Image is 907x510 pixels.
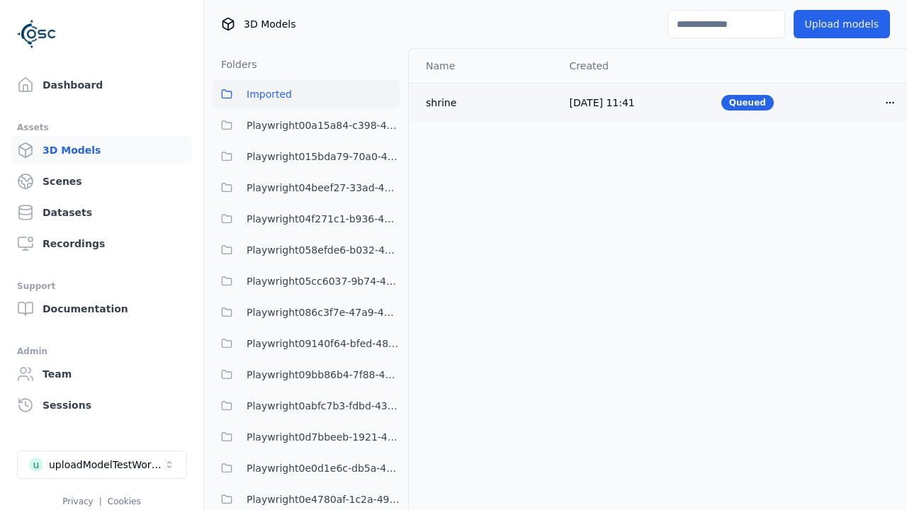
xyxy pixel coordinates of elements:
span: Playwright086c3f7e-47a9-4b40-930e-6daa73f464cc [247,304,400,321]
a: Dashboard [11,71,192,99]
span: Playwright00a15a84-c398-4ef4-9da8-38c036397b1e [247,117,400,134]
button: Playwright09bb86b4-7f88-4a8f-8ea8-a4c9412c995e [213,361,400,389]
h3: Folders [213,57,257,72]
a: Team [11,360,192,388]
span: Playwright09bb86b4-7f88-4a8f-8ea8-a4c9412c995e [247,366,400,383]
span: Playwright0e4780af-1c2a-492e-901c-6880da17528a [247,491,400,508]
a: Cookies [108,497,141,506]
button: Upload models [794,10,890,38]
div: uploadModelTestWorkspace [49,458,164,472]
a: Datasets [11,198,192,227]
img: Logo [17,14,57,54]
div: Admin [17,343,186,360]
span: Playwright0e0d1e6c-db5a-4244-b424-632341d2c1b4 [247,460,400,477]
a: Scenes [11,167,192,195]
div: Support [17,278,186,295]
span: Playwright04beef27-33ad-4b39-a7ba-e3ff045e7193 [247,179,400,196]
th: Created [558,49,710,83]
span: Playwright015bda79-70a0-409c-99cb-1511bab16c94 [247,148,400,165]
button: Playwright0d7bbeeb-1921-41c6-b931-af810e4ce19a [213,423,400,451]
a: Documentation [11,295,192,323]
span: Playwright058efde6-b032-4363-91b7-49175d678812 [247,242,400,259]
a: Sessions [11,391,192,419]
span: | [99,497,102,506]
button: Playwright04beef27-33ad-4b39-a7ba-e3ff045e7193 [213,174,400,202]
span: 3D Models [244,17,295,31]
th: Name [409,49,558,83]
button: Playwright04f271c1-b936-458c-b5f6-36ca6337f11a [213,205,400,233]
a: 3D Models [11,136,192,164]
button: Playwright09140f64-bfed-4894-9ae1-f5b1e6c36039 [213,329,400,358]
a: Privacy [62,497,93,506]
button: Playwright0e0d1e6c-db5a-4244-b424-632341d2c1b4 [213,454,400,482]
button: Playwright086c3f7e-47a9-4b40-930e-6daa73f464cc [213,298,400,327]
button: Playwright015bda79-70a0-409c-99cb-1511bab16c94 [213,142,400,171]
div: Queued [721,95,774,110]
span: Playwright04f271c1-b936-458c-b5f6-36ca6337f11a [247,210,400,227]
button: Select a workspace [17,450,187,479]
span: Imported [247,86,292,103]
button: Imported [213,80,400,108]
span: Playwright05cc6037-9b74-4704-86c6-3ffabbdece83 [247,273,400,290]
span: [DATE] 11:41 [570,97,635,108]
span: Playwright0d7bbeeb-1921-41c6-b931-af810e4ce19a [247,429,400,446]
span: Playwright0abfc7b3-fdbd-438a-9097-bdc709c88d01 [247,397,400,414]
button: Playwright00a15a84-c398-4ef4-9da8-38c036397b1e [213,111,400,140]
div: u [29,458,43,472]
div: shrine [426,96,547,110]
button: Playwright05cc6037-9b74-4704-86c6-3ffabbdece83 [213,267,400,295]
a: Recordings [11,229,192,258]
div: Assets [17,119,186,136]
button: Playwright058efde6-b032-4363-91b7-49175d678812 [213,236,400,264]
span: Playwright09140f64-bfed-4894-9ae1-f5b1e6c36039 [247,335,400,352]
button: Playwright0abfc7b3-fdbd-438a-9097-bdc709c88d01 [213,392,400,420]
